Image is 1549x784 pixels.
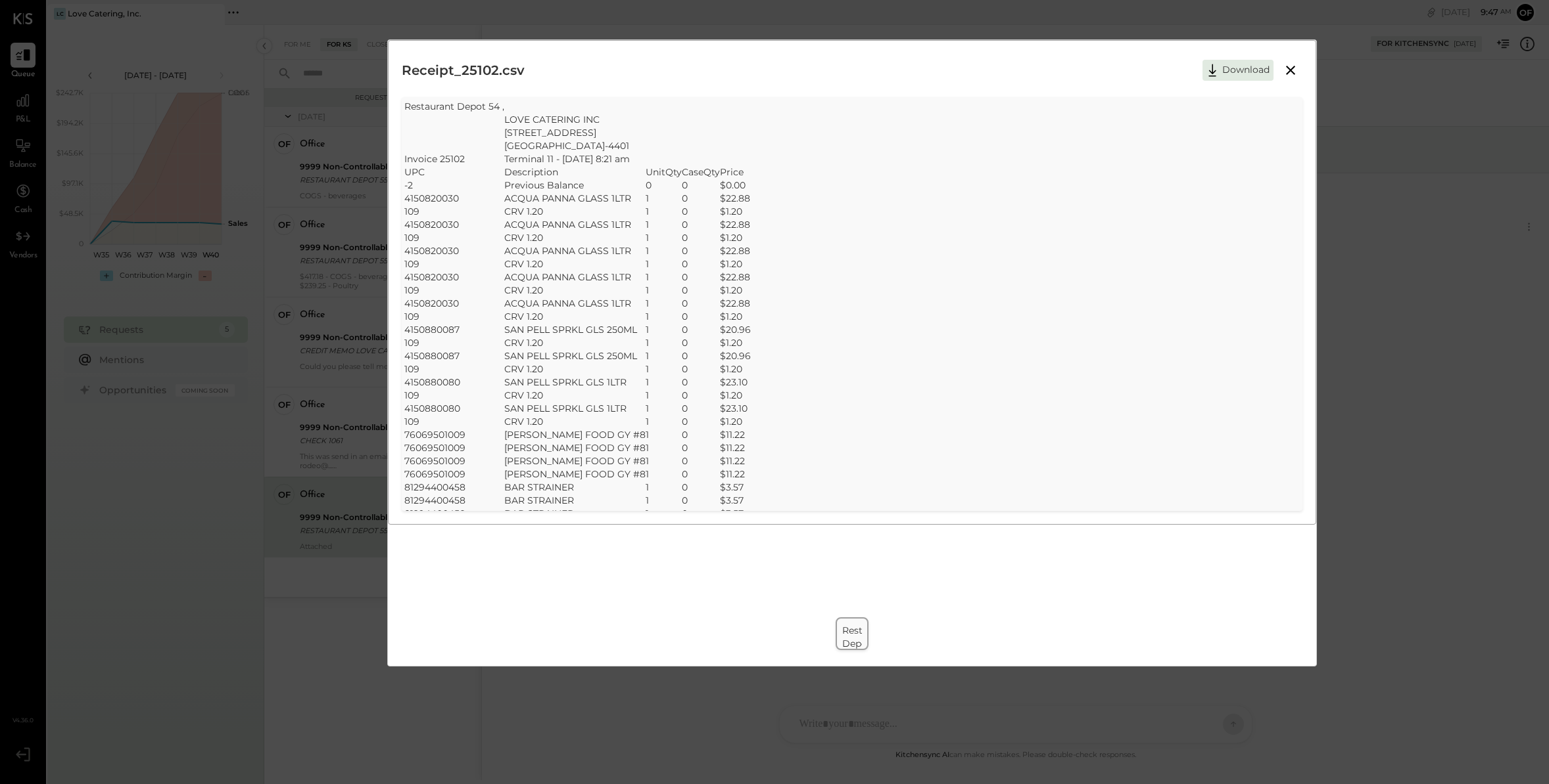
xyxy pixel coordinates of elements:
[1203,60,1274,81] button: Download
[504,271,646,284] td: ACQUA PANNA GLASS 1LTR
[404,415,504,428] td: 109
[504,284,646,297] td: CRV 1.20
[404,376,504,389] td: 4150880080
[504,113,646,126] td: LOVE CATERING INC
[682,362,720,376] td: 0
[720,192,756,205] td: $22.88
[504,349,646,362] td: SAN PELL SPRKL GLS 250ML
[720,323,756,336] td: $20.96
[504,139,646,152] td: [GEOGRAPHIC_DATA]-4401
[504,454,646,468] td: [PERSON_NAME] FOOD GY #8
[720,244,756,257] td: $22.88
[504,165,646,179] td: Description
[682,481,720,494] td: 0
[646,441,682,454] td: 1
[646,231,682,244] td: 1
[646,165,682,179] td: UnitQty
[720,310,756,323] td: $1.20
[682,297,720,310] td: 0
[720,179,756,192] td: $0.00
[646,179,682,192] td: 0
[646,389,682,402] td: 1
[646,494,682,507] td: 1
[404,218,504,231] td: 4150820030
[404,349,504,362] td: 4150880087
[720,297,756,310] td: $22.88
[720,389,756,402] td: $1.20
[646,362,682,376] td: 1
[720,257,756,271] td: $1.20
[404,165,504,179] td: UPC
[404,231,504,244] td: 109
[404,100,504,113] td: Restaurant Depot 54 ,
[646,376,682,389] td: 1
[682,349,720,362] td: 0
[504,507,646,520] td: BAR STRAINER
[720,271,756,284] td: $22.88
[720,454,756,468] td: $11.22
[404,494,504,507] td: 81294400458
[682,205,720,218] td: 0
[504,376,646,389] td: SAN PELL SPRKL GLS 1LTR
[682,468,720,481] td: 0
[720,362,756,376] td: $1.20
[504,389,646,402] td: CRV 1.20
[504,218,646,231] td: ACQUA PANNA GLASS 1LTR
[720,284,756,297] td: $1.20
[646,402,682,415] td: 1
[682,192,720,205] td: 0
[720,415,756,428] td: $1.20
[646,271,682,284] td: 1
[402,54,525,87] h2: Receipt_25102.csv
[720,336,756,349] td: $1.20
[404,179,504,192] td: -2
[504,192,646,205] td: ACQUA PANNA GLASS 1LTR
[720,376,756,389] td: $23.10
[720,349,756,362] td: $20.96
[646,428,682,441] td: 1
[404,389,504,402] td: 109
[682,389,720,402] td: 0
[682,284,720,297] td: 0
[404,310,504,323] td: 109
[720,205,756,218] td: $1.20
[504,297,646,310] td: ACQUA PANNA GLASS 1LTR
[404,468,504,481] td: 76069501009
[720,165,756,179] td: Price
[404,507,504,520] td: 81294400458
[646,349,682,362] td: 1
[504,126,646,139] td: [STREET_ADDRESS]
[646,218,682,231] td: 1
[682,507,720,520] td: 0
[720,231,756,244] td: $1.20
[404,454,504,468] td: 76069501009
[404,297,504,310] td: 4150820030
[720,441,756,454] td: $11.22
[646,507,682,520] td: 1
[404,441,504,454] td: 76069501009
[504,336,646,349] td: CRV 1.20
[404,323,504,336] td: 4150880087
[720,494,756,507] td: $3.57
[504,257,646,271] td: CRV 1.20
[682,454,720,468] td: 0
[404,205,504,218] td: 109
[720,428,756,441] td: $11.22
[682,165,720,179] td: CaseQty
[404,336,504,349] td: 109
[646,297,682,310] td: 1
[682,179,720,192] td: 0
[404,192,504,205] td: 4150820030
[682,323,720,336] td: 0
[404,402,504,415] td: 4150880080
[646,415,682,428] td: 1
[682,428,720,441] td: 0
[404,244,504,257] td: 4150820030
[404,362,504,376] td: 109
[646,257,682,271] td: 1
[504,481,646,494] td: BAR STRAINER
[646,481,682,494] td: 1
[504,428,646,441] td: [PERSON_NAME] FOOD GY #8
[720,468,756,481] td: $11.22
[646,468,682,481] td: 1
